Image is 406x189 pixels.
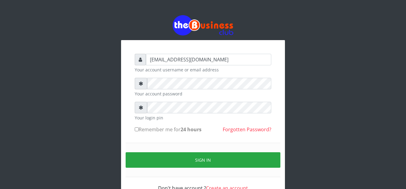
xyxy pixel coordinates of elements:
[135,91,271,97] small: Your account password
[135,126,201,133] label: Remember me for
[135,127,139,131] input: Remember me for24 hours
[135,67,271,73] small: Your account username or email address
[146,54,271,65] input: Username or email address
[135,115,271,121] small: Your login pin
[126,152,280,168] button: Sign in
[181,126,201,133] b: 24 hours
[223,126,271,133] a: Forgotten Password?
